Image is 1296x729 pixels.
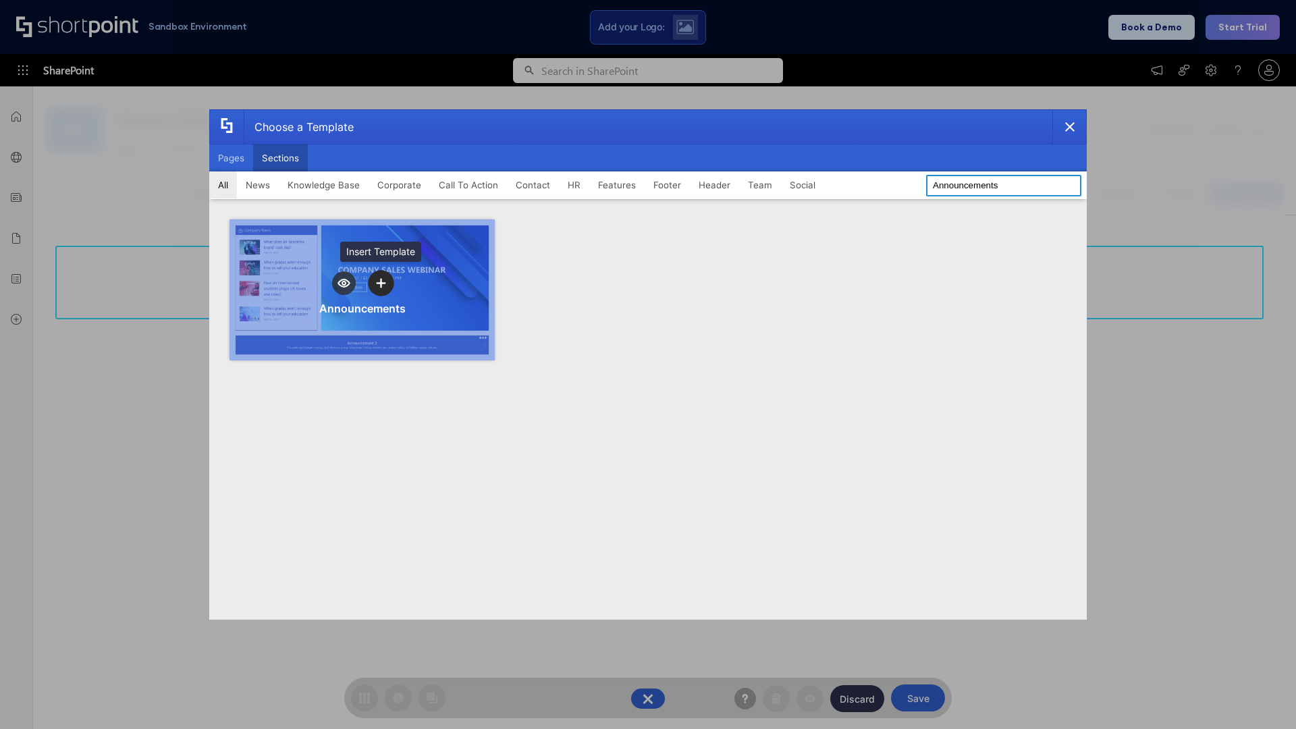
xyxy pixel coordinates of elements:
[589,171,645,198] button: Features
[739,171,781,198] button: Team
[926,175,1081,196] input: Search
[244,110,354,144] div: Choose a Template
[559,171,589,198] button: HR
[430,171,507,198] button: Call To Action
[209,171,237,198] button: All
[645,171,690,198] button: Footer
[1228,664,1296,729] iframe: Chat Widget
[253,144,308,171] button: Sections
[507,171,559,198] button: Contact
[781,171,824,198] button: Social
[209,109,1087,620] div: template selector
[209,144,253,171] button: Pages
[690,171,739,198] button: Header
[237,171,279,198] button: News
[369,171,430,198] button: Corporate
[279,171,369,198] button: Knowledge Base
[319,302,406,315] div: Announcements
